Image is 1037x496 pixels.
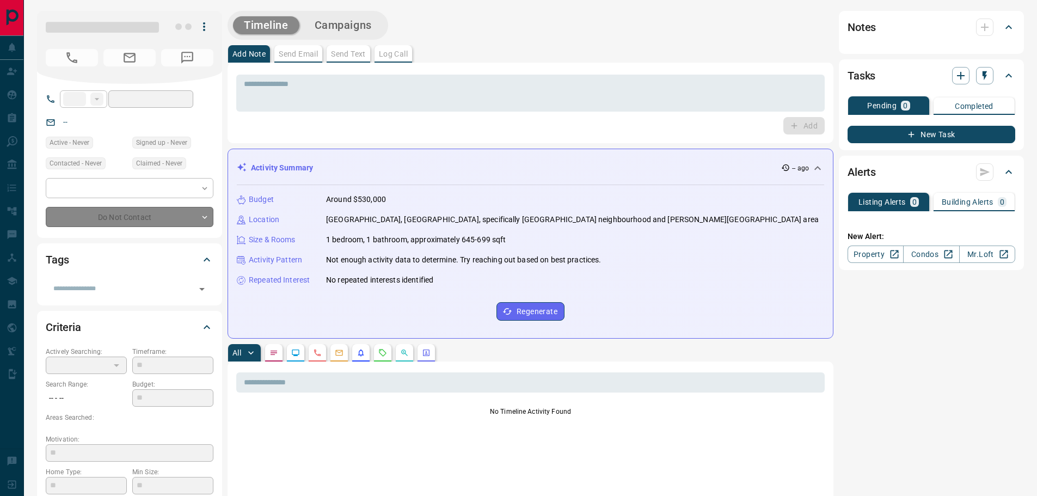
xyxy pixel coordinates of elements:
[46,251,69,268] h2: Tags
[335,348,343,357] svg: Emails
[136,158,182,169] span: Claimed - Never
[858,198,906,206] p: Listing Alerts
[46,347,127,357] p: Actively Searching:
[942,198,993,206] p: Building Alerts
[326,234,506,246] p: 1 bedroom, 1 bathroom, approximately 645-699 sqft
[848,126,1015,143] button: New Task
[357,348,365,357] svg: Listing Alerts
[132,347,213,357] p: Timeframe:
[848,231,1015,242] p: New Alert:
[46,389,127,407] p: -- - --
[251,162,313,174] p: Activity Summary
[848,163,876,181] h2: Alerts
[400,348,409,357] svg: Opportunities
[903,102,907,109] p: 0
[46,314,213,340] div: Criteria
[233,16,299,34] button: Timeline
[867,102,897,109] p: Pending
[50,158,102,169] span: Contacted - Never
[313,348,322,357] svg: Calls
[848,246,904,263] a: Property
[291,348,300,357] svg: Lead Browsing Activity
[249,254,302,266] p: Activity Pattern
[136,137,187,148] span: Signed up - Never
[249,274,310,286] p: Repeated Interest
[326,254,602,266] p: Not enough activity data to determine. Try reaching out based on best practices.
[132,379,213,389] p: Budget:
[50,137,89,148] span: Active - Never
[132,467,213,477] p: Min Size:
[46,379,127,389] p: Search Range:
[848,19,876,36] h2: Notes
[912,198,917,206] p: 0
[496,302,564,321] button: Regenerate
[249,194,274,205] p: Budget
[232,50,266,58] p: Add Note
[194,281,210,297] button: Open
[232,349,241,357] p: All
[326,194,386,205] p: Around $530,000
[326,214,819,225] p: [GEOGRAPHIC_DATA], [GEOGRAPHIC_DATA], specifically [GEOGRAPHIC_DATA] neighbourhood and [PERSON_NA...
[848,67,875,84] h2: Tasks
[249,214,279,225] p: Location
[46,319,81,336] h2: Criteria
[46,413,213,422] p: Areas Searched:
[848,14,1015,40] div: Notes
[1000,198,1004,206] p: 0
[326,274,433,286] p: No repeated interests identified
[46,247,213,273] div: Tags
[46,434,213,444] p: Motivation:
[848,159,1015,185] div: Alerts
[46,467,127,477] p: Home Type:
[955,102,993,110] p: Completed
[422,348,431,357] svg: Agent Actions
[63,118,68,126] a: --
[161,49,213,66] span: No Number
[249,234,296,246] p: Size & Rooms
[46,49,98,66] span: No Number
[304,16,383,34] button: Campaigns
[237,158,824,178] div: Activity Summary-- ago
[959,246,1015,263] a: Mr.Loft
[903,246,959,263] a: Condos
[378,348,387,357] svg: Requests
[792,163,809,173] p: -- ago
[103,49,156,66] span: No Email
[236,407,825,417] p: No Timeline Activity Found
[46,207,213,227] div: Do Not Contact
[269,348,278,357] svg: Notes
[848,63,1015,89] div: Tasks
